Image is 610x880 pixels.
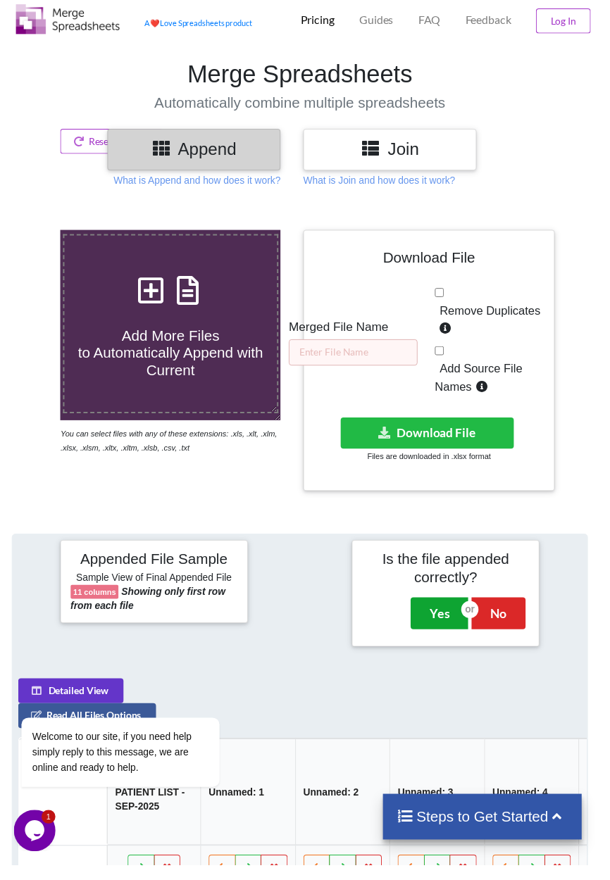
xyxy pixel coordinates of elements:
h6: Sample View of Final Appended File [72,582,242,596]
th: Unnamed: 4 [492,752,589,860]
button: Yes [418,608,476,640]
iframe: chat widget [14,603,268,817]
b: 11 columns [75,598,118,606]
iframe: chat widget [14,824,59,866]
span: heart [153,18,163,27]
small: Files are downloaded in .xlsx format [373,460,499,468]
h3: Join [319,142,474,162]
h4: Is the file appended correctly? [368,560,538,595]
h5: Merged File Name [294,325,425,340]
h3: Append [120,142,275,162]
i: You can select files with any of these extensions: .xls, .xlt, .xlm, .xlsx, .xlsm, .xltx, .xltm, ... [61,436,282,460]
h4: Appended File Sample [72,560,242,579]
input: Enter File Name [294,345,425,372]
button: No [480,608,535,640]
img: Logo.png [16,4,122,34]
button: Reset Append [61,131,166,156]
button: Download File [347,425,523,456]
p: FAQ [425,13,448,27]
b: Showing only first row from each file [72,596,230,622]
p: Pricing [306,13,340,27]
h4: Download File [319,244,554,284]
span: Add Source File Names [442,368,531,400]
button: Log In [545,8,601,34]
span: Remove Duplicates [442,309,550,322]
h4: Steps to Get Started [404,822,578,839]
p: What is Append and how does it work? [116,176,285,190]
span: Feedback [473,14,520,25]
a: AheartLove Spreadsheets product [147,18,256,27]
p: What is Join and how does it work? [309,176,463,190]
th: Unnamed: 3 [397,752,493,860]
th: Unnamed: 2 [300,752,397,860]
p: Guides [366,13,400,27]
span: Add More Files to Automatically Append with Current [80,333,268,384]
